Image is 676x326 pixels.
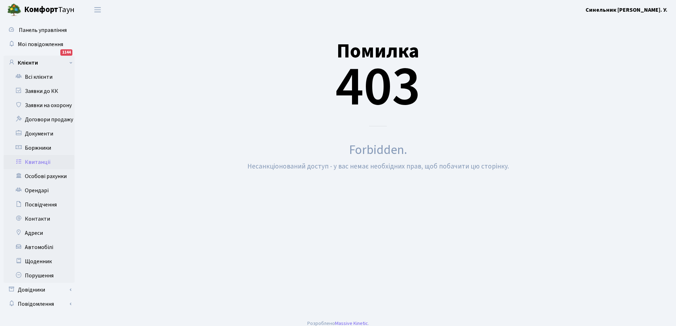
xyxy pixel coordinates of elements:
[586,6,667,14] a: Синельник [PERSON_NAME]. У.
[4,37,75,51] a: Мої повідомлення1144
[4,198,75,212] a: Посвідчення
[4,23,75,37] a: Панель управління
[19,26,67,34] span: Панель управління
[337,37,419,65] small: Помилка
[4,141,75,155] a: Боржники
[4,269,75,283] a: Порушення
[24,4,75,16] span: Таун
[247,161,509,171] small: Несанкціонований доступ - у вас немає необхідних прав, щоб побачити цю сторінку.
[4,297,75,311] a: Повідомлення
[4,127,75,141] a: Документи
[4,70,75,84] a: Всі клієнти
[4,212,75,226] a: Контакти
[4,183,75,198] a: Орендарі
[4,155,75,169] a: Квитанції
[4,112,75,127] a: Договори продажу
[4,56,75,70] a: Клієнти
[24,4,58,15] b: Комфорт
[60,49,72,56] div: 1144
[18,40,63,48] span: Мої повідомлення
[4,254,75,269] a: Щоденник
[4,240,75,254] a: Автомобілі
[90,22,665,126] div: 403
[7,3,21,17] img: logo.png
[90,140,665,160] div: Forbidden.
[4,98,75,112] a: Заявки на охорону
[4,283,75,297] a: Довідники
[89,4,106,16] button: Переключити навігацію
[4,169,75,183] a: Особові рахунки
[4,226,75,240] a: Адреси
[4,84,75,98] a: Заявки до КК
